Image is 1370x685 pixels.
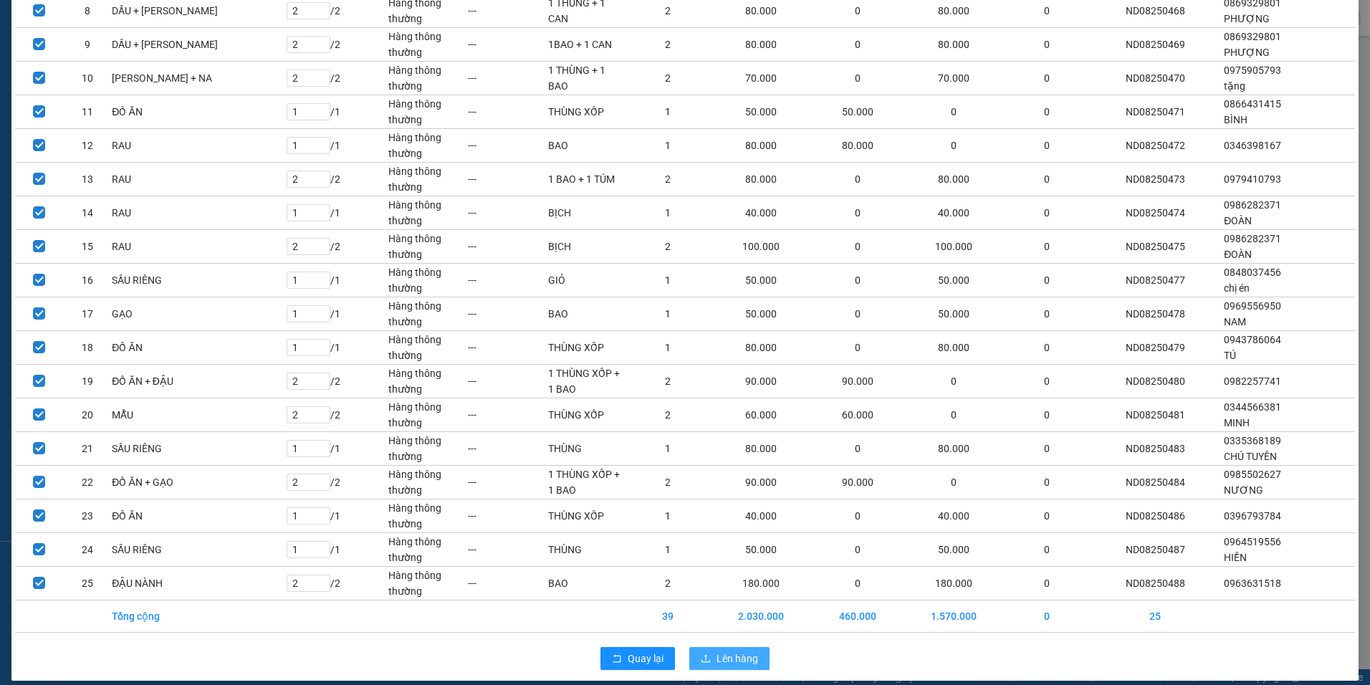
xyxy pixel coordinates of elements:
td: 0 [901,398,1007,431]
td: RAU [111,229,286,263]
td: 460.000 [814,600,901,632]
td: / 2 [286,566,387,600]
td: --- [467,229,547,263]
td: 50.000 [814,95,901,128]
td: 0 [901,465,1007,499]
td: --- [467,330,547,364]
td: 15 [63,229,111,263]
td: Hàng thông thường [388,61,468,95]
td: BAO [547,128,628,162]
span: NƯƠNG [1224,484,1263,496]
td: 0 [1007,95,1087,128]
td: RAU [111,196,286,229]
td: --- [467,95,547,128]
td: GIỎ [547,263,628,297]
td: Hàng thông thường [388,398,468,431]
td: ND08250469 [1087,27,1223,61]
td: ĐỒ ĂN + ĐẬU [111,364,286,398]
td: 70.000 [708,61,814,95]
td: 13 [63,162,111,196]
td: 0 [1007,465,1087,499]
td: / 1 [286,431,387,465]
td: ND08250486 [1087,499,1223,532]
td: BỊCH [547,229,628,263]
td: 0 [814,61,901,95]
span: CHÚ TUYÊN [1224,451,1277,462]
td: 0 [814,297,901,330]
td: 0 [814,499,901,532]
td: ND08250473 [1087,162,1223,196]
td: --- [467,364,547,398]
td: 40.000 [708,196,814,229]
td: 2 [628,61,708,95]
td: 0 [1007,162,1087,196]
td: 40.000 [901,196,1007,229]
span: ND08250488 [143,54,202,64]
td: Hàng thông thường [388,263,468,297]
td: RAU [111,162,286,196]
td: Hàng thông thường [388,499,468,532]
td: 0 [814,330,901,364]
td: 25 [63,566,111,600]
td: 2 [628,162,708,196]
td: MẪU [111,398,286,431]
span: 0964519556 [1224,536,1281,547]
td: Hàng thông thường [388,229,468,263]
td: 2 [628,465,708,499]
span: PHƯỢNG [1224,13,1270,24]
span: 0344566381 [1224,401,1281,413]
td: 16 [63,263,111,297]
td: Hàng thông thường [388,162,468,196]
td: 1 [628,263,708,297]
td: 80.000 [708,128,814,162]
td: 60.000 [814,398,901,431]
td: / 1 [286,95,387,128]
td: 0 [1007,297,1087,330]
td: --- [467,196,547,229]
td: Hàng thông thường [388,431,468,465]
td: 0 [1007,431,1087,465]
td: 0 [1007,330,1087,364]
td: 21 [63,431,111,465]
td: --- [467,431,547,465]
td: 19 [63,364,111,398]
td: 90.000 [814,465,901,499]
td: / 1 [286,196,387,229]
td: 2 [628,566,708,600]
td: Hàng thông thường [388,330,468,364]
td: 1 [628,431,708,465]
td: / 1 [286,263,387,297]
td: 0 [1007,532,1087,566]
td: 50.000 [708,297,814,330]
td: 50.000 [708,95,814,128]
td: 24 [63,532,111,566]
td: --- [467,398,547,431]
span: BÌNH [1224,114,1247,125]
td: ND08250472 [1087,128,1223,162]
td: ND08250474 [1087,196,1223,229]
button: rollbackQuay lại [600,647,675,670]
td: 1 THÙNG XỐP + 1 BAO [547,465,628,499]
span: ĐOÀN [1224,215,1252,226]
td: 0 [814,162,901,196]
td: 0 [1007,499,1087,532]
span: upload [701,653,711,665]
td: ND08250480 [1087,364,1223,398]
td: THÙNG [547,431,628,465]
span: PHƯỢNG [1224,47,1270,58]
span: NAM [1224,316,1246,327]
td: 0 [901,128,1007,162]
td: 50.000 [901,532,1007,566]
td: 1 THÙNG XỐP + 1 BAO [547,364,628,398]
td: [PERSON_NAME] + NA [111,61,286,95]
td: 100.000 [708,229,814,263]
span: HIỀN [1224,552,1247,563]
td: / 2 [286,162,387,196]
span: 0986282371 [1224,199,1281,211]
td: 80.000 [814,128,901,162]
td: 1 [628,499,708,532]
td: / 2 [286,364,387,398]
td: --- [467,566,547,600]
td: 0 [814,196,901,229]
span: Lên hàng [717,651,758,666]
